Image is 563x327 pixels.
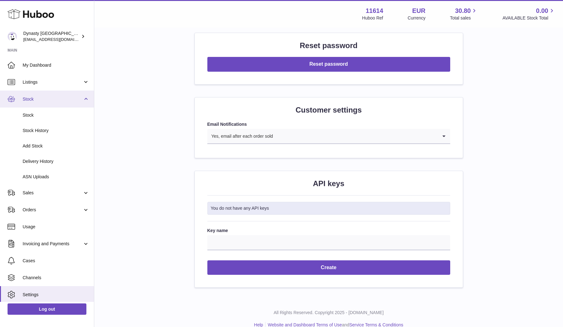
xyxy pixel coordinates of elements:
[207,179,450,189] h2: API keys
[536,7,548,15] span: 0.00
[207,129,450,144] div: Search for option
[207,202,450,215] div: You do not have any API keys
[207,62,450,67] a: Reset password
[207,121,450,127] label: Email Notifications
[502,15,555,21] span: AVAILABLE Stock Total
[23,190,83,196] span: Sales
[455,7,471,15] span: 30.80
[23,143,89,149] span: Add Stock
[207,129,273,143] span: Yes, email after each order sold
[362,15,383,21] div: Huboo Ref
[23,128,89,134] span: Stock History
[23,62,89,68] span: My Dashboard
[366,7,383,15] strong: 11614
[412,7,425,15] strong: EUR
[23,30,80,42] div: Dynasty [GEOGRAPHIC_DATA]
[23,224,89,230] span: Usage
[207,41,450,51] h2: Reset password
[207,57,450,72] button: Reset password
[273,129,438,143] input: Search for option
[23,37,92,42] span: [EMAIL_ADDRESS][DOMAIN_NAME]
[23,112,89,118] span: Stock
[23,207,83,213] span: Orders
[23,258,89,264] span: Cases
[502,7,555,21] a: 0.00 AVAILABLE Stock Total
[23,96,83,102] span: Stock
[23,292,89,298] span: Settings
[207,105,450,115] h2: Customer settings
[408,15,426,21] div: Currency
[207,228,450,234] label: Key name
[450,15,478,21] span: Total sales
[8,32,17,41] img: dynastynederland@hotmail.com
[23,174,89,180] span: ASN Uploads
[207,260,450,275] button: Create
[99,310,558,316] p: All Rights Reserved. Copyright 2025 - [DOMAIN_NAME]
[23,241,83,247] span: Invoicing and Payments
[450,7,478,21] a: 30.80 Total sales
[8,303,86,315] a: Log out
[23,275,89,281] span: Channels
[23,79,83,85] span: Listings
[23,158,89,164] span: Delivery History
